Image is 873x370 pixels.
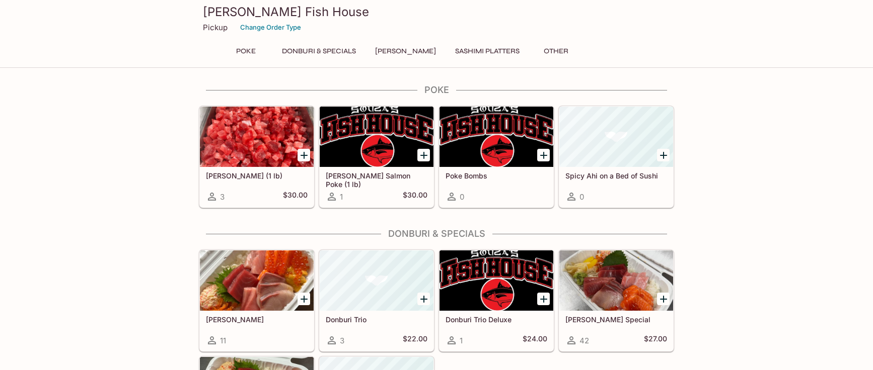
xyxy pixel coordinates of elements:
div: Ahi Poke (1 lb) [200,107,314,167]
button: Add Ora King Salmon Poke (1 lb) [417,149,430,161]
div: Poke Bombs [440,107,553,167]
h5: Poke Bombs [446,171,547,180]
h5: $30.00 [283,191,308,203]
h5: Spicy Ahi on a Bed of Sushi [565,171,667,180]
h4: Donburi & Specials [199,228,674,239]
span: 42 [579,336,589,345]
span: 3 [340,336,344,345]
button: Poke [223,44,268,58]
h5: $27.00 [644,334,667,346]
button: Add Souza Special [657,293,670,305]
span: 0 [579,192,584,202]
h5: [PERSON_NAME] (1 lb) [206,171,308,180]
button: Add Donburi Trio [417,293,430,305]
span: 1 [340,192,343,202]
button: Add Poke Bombs [537,149,550,161]
a: [PERSON_NAME]11 [199,250,314,351]
h5: $22.00 [403,334,427,346]
button: Add Sashimi Donburis [298,293,310,305]
p: Pickup [203,23,228,32]
h5: Donburi Trio Deluxe [446,315,547,324]
h4: Poke [199,84,674,96]
a: Poke Bombs0 [439,106,554,208]
button: Add Ahi Poke (1 lb) [298,149,310,161]
div: Donburi Trio [320,250,433,311]
a: [PERSON_NAME] (1 lb)3$30.00 [199,106,314,208]
span: 1 [460,336,463,345]
a: [PERSON_NAME] Special42$27.00 [559,250,674,351]
h5: [PERSON_NAME] Special [565,315,667,324]
h5: Donburi Trio [326,315,427,324]
div: Donburi Trio Deluxe [440,250,553,311]
a: Donburi Trio3$22.00 [319,250,434,351]
button: Other [533,44,578,58]
a: Spicy Ahi on a Bed of Sushi0 [559,106,674,208]
button: Add Donburi Trio Deluxe [537,293,550,305]
button: Donburi & Specials [276,44,361,58]
div: Sashimi Donburis [200,250,314,311]
a: Donburi Trio Deluxe1$24.00 [439,250,554,351]
a: [PERSON_NAME] Salmon Poke (1 lb)1$30.00 [319,106,434,208]
h5: $30.00 [403,191,427,203]
h5: [PERSON_NAME] [206,315,308,324]
span: 3 [220,192,225,202]
button: Sashimi Platters [450,44,525,58]
div: Spicy Ahi on a Bed of Sushi [559,107,673,167]
div: Ora King Salmon Poke (1 lb) [320,107,433,167]
div: Souza Special [559,250,673,311]
button: [PERSON_NAME] [370,44,442,58]
span: 0 [460,192,464,202]
h3: [PERSON_NAME] Fish House [203,4,670,20]
button: Add Spicy Ahi on a Bed of Sushi [657,149,670,161]
h5: $24.00 [523,334,547,346]
span: 11 [220,336,226,345]
button: Change Order Type [236,20,306,35]
h5: [PERSON_NAME] Salmon Poke (1 lb) [326,171,427,188]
